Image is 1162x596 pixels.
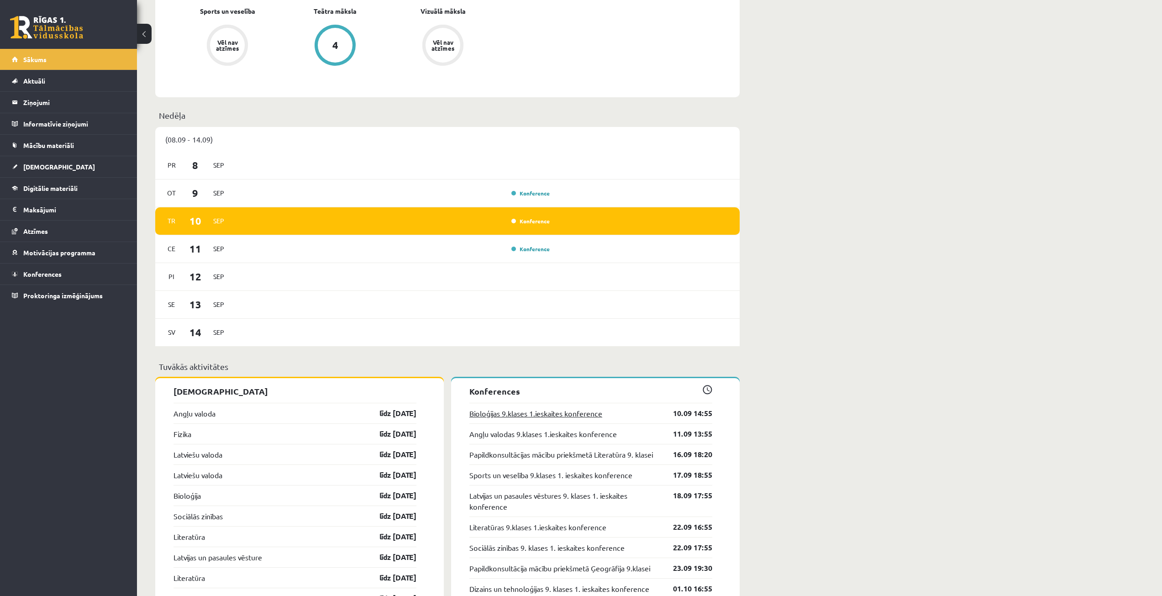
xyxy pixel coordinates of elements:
[659,522,712,533] a: 22.09 16:55
[23,291,103,300] span: Proktoringa izmēģinājums
[174,552,262,563] a: Latvijas un pasaules vēsture
[469,563,650,574] a: Papildkonsultācija mācību priekšmetā Ģeogrāfija 9.klasei
[174,531,205,542] a: Literatūra
[209,297,228,311] span: Sep
[12,135,126,156] a: Mācību materiāli
[181,158,210,173] span: 8
[12,49,126,70] a: Sākums
[181,269,210,284] span: 12
[659,583,712,594] a: 01.10 16:55
[511,217,550,225] a: Konference
[162,186,181,200] span: Ot
[174,572,205,583] a: Literatūra
[23,55,47,63] span: Sākums
[659,563,712,574] a: 23.09 19:30
[209,214,228,228] span: Sep
[23,248,95,257] span: Motivācijas programma
[363,511,416,522] a: līdz [DATE]
[659,469,712,480] a: 17.09 18:55
[162,214,181,228] span: Tr
[363,552,416,563] a: līdz [DATE]
[23,141,74,149] span: Mācību materiāli
[314,6,357,16] a: Teātra māksla
[469,583,649,594] a: Dizains un tehnoloģijas 9. klases 1. ieskaites konference
[389,25,497,68] a: Vēl nav atzīmes
[659,449,712,460] a: 16.09 18:20
[209,269,228,284] span: Sep
[174,385,416,397] p: [DEMOGRAPHIC_DATA]
[469,385,712,397] p: Konferences
[23,113,126,134] legend: Informatīvie ziņojumi
[162,297,181,311] span: Se
[363,572,416,583] a: līdz [DATE]
[174,469,222,480] a: Latviešu valoda
[12,285,126,306] a: Proktoringa izmēģinājums
[181,213,210,228] span: 10
[162,325,181,339] span: Sv
[181,325,210,340] span: 14
[209,158,228,172] span: Sep
[469,428,617,439] a: Angļu valodas 9.klases 1.ieskaites konference
[421,6,466,16] a: Vizuālā māksla
[659,490,712,501] a: 18.09 17:55
[363,408,416,419] a: līdz [DATE]
[23,227,48,235] span: Atzīmes
[469,469,632,480] a: Sports un veselība 9.klases 1. ieskaites konference
[181,297,210,312] span: 13
[281,25,389,68] a: 4
[469,542,625,553] a: Sociālās zinības 9. klases 1. ieskaites konference
[159,360,736,373] p: Tuvākās aktivitātes
[659,542,712,553] a: 22.09 17:55
[12,156,126,177] a: [DEMOGRAPHIC_DATA]
[363,428,416,439] a: līdz [DATE]
[363,469,416,480] a: līdz [DATE]
[23,184,78,192] span: Digitālie materiāli
[332,40,338,50] div: 4
[174,428,191,439] a: Fizika
[209,186,228,200] span: Sep
[10,16,83,39] a: Rīgas 1. Tālmācības vidusskola
[12,221,126,242] a: Atzīmes
[209,242,228,256] span: Sep
[469,408,602,419] a: Bioloģijas 9.klases 1.ieskaites konference
[12,199,126,220] a: Maksājumi
[23,199,126,220] legend: Maksājumi
[469,522,606,533] a: Literatūras 9.klases 1.ieskaites konference
[12,242,126,263] a: Motivācijas programma
[363,449,416,460] a: līdz [DATE]
[12,113,126,134] a: Informatīvie ziņojumi
[659,428,712,439] a: 11.09 13:55
[162,242,181,256] span: Ce
[511,245,550,253] a: Konference
[155,127,740,152] div: (08.09 - 14.09)
[174,449,222,460] a: Latviešu valoda
[659,408,712,419] a: 10.09 14:55
[159,109,736,121] p: Nedēļa
[174,511,223,522] a: Sociālās zinības
[181,241,210,256] span: 11
[174,408,216,419] a: Angļu valoda
[12,92,126,113] a: Ziņojumi
[174,25,281,68] a: Vēl nav atzīmes
[181,185,210,200] span: 9
[215,39,240,51] div: Vēl nav atzīmes
[12,178,126,199] a: Digitālie materiāli
[469,449,653,460] a: Papildkonsultācijas mācību priekšmetā Literatūra 9. klasei
[174,490,201,501] a: Bioloģija
[23,77,45,85] span: Aktuāli
[162,269,181,284] span: Pi
[363,531,416,542] a: līdz [DATE]
[511,190,550,197] a: Konference
[200,6,255,16] a: Sports un veselība
[23,163,95,171] span: [DEMOGRAPHIC_DATA]
[12,70,126,91] a: Aktuāli
[209,325,228,339] span: Sep
[23,92,126,113] legend: Ziņojumi
[469,490,659,512] a: Latvijas un pasaules vēstures 9. klases 1. ieskaites konference
[23,270,62,278] span: Konferences
[430,39,456,51] div: Vēl nav atzīmes
[162,158,181,172] span: Pr
[363,490,416,501] a: līdz [DATE]
[12,264,126,285] a: Konferences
